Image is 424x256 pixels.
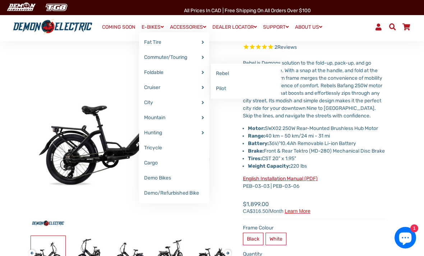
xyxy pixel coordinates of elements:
[266,233,286,245] label: White
[275,44,297,50] span: 2 reviews
[243,200,310,214] span: $1,899.00
[139,171,209,186] a: Demo Bikes
[243,224,386,232] label: Frame Colour
[210,22,259,32] a: DEALER LOCATOR
[211,81,281,96] a: Pilot
[139,80,209,95] a: Cruiser
[11,19,95,35] img: Demon Electric logo
[139,35,209,50] a: Fat Tire
[100,22,138,32] a: COMING SOON
[261,22,291,32] a: SUPPORT
[139,140,209,155] a: Tricycle
[139,110,209,125] a: Mountain
[248,162,386,170] li: 220 lbs
[248,155,386,162] li: CST 20" x 1.95"
[248,147,386,155] li: Front & Rear Tektro (MD-280) Mechanical Disc Brake
[211,66,281,81] a: Rebel
[277,44,297,50] span: Reviews
[248,140,386,147] li: 36V/10.4Ah Removable Li-ion Battery
[139,22,166,32] a: E-BIKES
[248,163,290,169] strong: Weight Capacity:
[243,60,382,119] span: Rebel is Demons solution to the fold-up, pack-up, and go anywhere e-bike. With a snap at the hand...
[139,125,209,140] a: Hunting
[42,1,71,13] img: TGB Canada
[248,140,269,146] strong: Battery:
[139,65,209,80] a: Foldable
[243,233,263,245] label: Black
[139,186,209,201] a: Demo/Refurbished Bike
[139,50,209,65] a: Commuter/Touring
[167,22,209,32] a: ACCESSORIES
[248,132,386,140] li: 40 km – 50 km/24 mi - 31 mi
[243,175,386,190] p: PEB-03-03 | PEB-03-06
[292,22,325,32] a: ABOUT US
[248,133,265,139] strong: Range:
[248,125,386,132] li: SWX02 250W Rear-Mounted Brushless Hub Motor
[248,125,265,131] strong: Motor:
[243,176,318,182] a: English Installation Manual (PDF)
[28,246,33,254] button: Previous
[248,148,264,154] strong: Brake:
[4,1,38,13] img: Demon Electric
[243,43,386,52] span: Rated 5.0 out of 5 stars 2 reviews
[248,155,262,162] strong: Tires:
[184,8,311,14] span: All Prices in CAD | Free shipping on all orders over $100
[224,246,229,254] button: Next
[139,95,209,110] a: City
[139,155,209,171] a: Cargo
[392,227,418,250] inbox-online-store-chat: Shopify online store chat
